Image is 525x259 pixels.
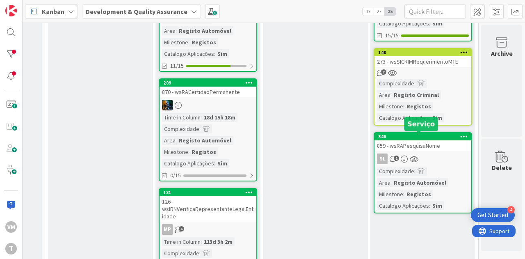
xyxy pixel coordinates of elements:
span: 1x [363,7,374,16]
div: Registos [404,190,433,199]
img: Visit kanbanzone.com [5,5,17,16]
div: MP [160,224,256,235]
div: 131126 - wsIRNVerificaRepresentanteLegalEntidade [160,189,256,222]
span: : [403,190,404,199]
div: VM [5,221,17,233]
span: 7 [381,69,386,75]
div: Registo Automóvel [392,178,448,187]
span: : [390,90,392,99]
div: Sim [215,159,229,168]
img: JC [162,100,173,110]
div: Milestone [162,147,188,156]
span: : [199,249,201,258]
div: JC [160,100,256,110]
div: Delete [492,163,512,172]
div: Catalogo Aplicações [162,49,214,58]
span: : [201,237,202,246]
div: Registo Automóvel [177,136,233,145]
b: Development & Quality Assurance [86,7,187,16]
span: 0/15 [170,171,181,180]
div: 126 - wsIRNVerificaRepresentanteLegalEntidade [160,196,256,222]
span: : [429,201,430,210]
div: 131 [160,189,256,196]
div: 859 - wsRAPesquisaNome [374,140,471,151]
div: 4 [507,206,515,213]
div: Sim [430,113,444,122]
div: Open Get Started checklist, remaining modules: 4 [471,208,515,222]
div: Registos [189,147,218,156]
div: Complexidade [377,79,414,88]
span: Kanban [42,7,64,16]
span: 11/15 [170,62,184,70]
span: : [199,124,201,133]
span: : [403,102,404,111]
div: Catalogo Aplicações [377,113,429,122]
div: Catalogo Aplicações [377,19,429,28]
div: Area [162,26,176,35]
div: 209 [163,80,256,86]
div: Complexidade [377,167,414,176]
div: Get Started [477,211,508,219]
div: 18d 15h 18m [202,113,237,122]
span: : [176,136,177,145]
div: Milestone [377,102,403,111]
div: Archive [491,48,513,58]
div: Registo Automóvel [177,26,233,35]
div: 870 - wsRACertidaoPermanente [160,87,256,97]
div: 209 [160,79,256,87]
h5: Serviço [407,120,435,128]
div: 273 - wsSICRIMRequerimentoMTE [374,56,471,67]
span: : [188,147,189,156]
div: Registos [189,38,218,47]
span: : [429,19,430,28]
div: 209870 - wsRACertidaoPermanente [160,79,256,97]
div: Sim [215,49,229,58]
span: : [188,38,189,47]
span: 2x [374,7,385,16]
div: Area [162,136,176,145]
div: Complexidade [162,124,199,133]
span: Support [17,1,37,11]
div: Catalogo Aplicações [377,201,429,210]
div: 148273 - wsSICRIMRequerimentoMTE [374,49,471,67]
div: SL [374,154,471,164]
div: Milestone [377,190,403,199]
span: : [214,49,215,58]
div: Catalogo Aplicações [162,159,214,168]
div: Sim [430,201,444,210]
div: Time in Column [162,237,201,246]
div: 131 [163,190,256,195]
div: Area [377,90,390,99]
span: 1 [394,156,399,161]
div: MP [162,224,173,235]
span: : [429,113,430,122]
input: Quick Filter... [404,4,466,19]
div: 113d 3h 2m [202,237,235,246]
div: Complexidade [162,249,199,258]
span: : [414,79,415,88]
div: Area [377,178,390,187]
span: 6 [179,226,184,231]
div: 340859 - wsRAPesquisaNome [374,133,471,151]
div: 340 [378,134,471,140]
div: Time in Column [162,113,201,122]
div: 148 [378,50,471,55]
div: 148 [374,49,471,56]
span: : [390,178,392,187]
div: Sim [430,19,444,28]
span: : [414,167,415,176]
div: T [5,243,17,254]
div: Registos [404,102,433,111]
span: 15/15 [385,31,399,40]
span: : [176,26,177,35]
div: 340 [374,133,471,140]
span: : [201,113,202,122]
div: Milestone [162,38,188,47]
div: SL [377,154,388,164]
span: 3x [385,7,396,16]
span: : [214,159,215,168]
div: Registo Criminal [392,90,441,99]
